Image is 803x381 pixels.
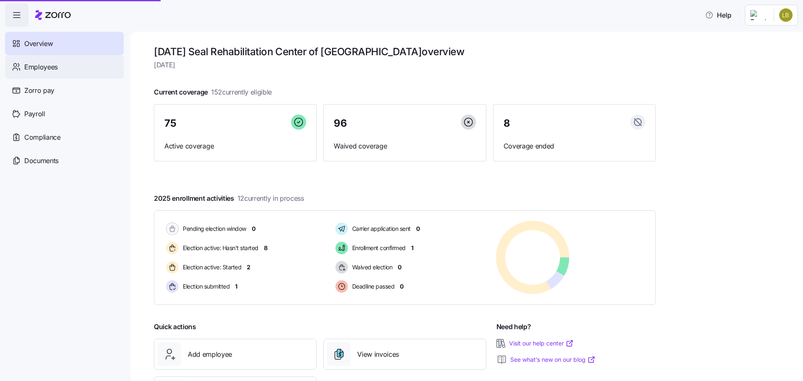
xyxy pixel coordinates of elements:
[180,244,258,252] span: Election active: Hasn't started
[504,118,510,128] span: 8
[180,282,230,291] span: Election submitted
[334,141,476,151] span: Waived coverage
[698,7,738,23] button: Help
[164,141,306,151] span: Active coverage
[24,85,54,96] span: Zorro pay
[24,62,58,72] span: Employees
[264,244,268,252] span: 8
[5,79,124,102] a: Zorro pay
[398,263,401,271] span: 0
[235,282,238,291] span: 1
[24,132,61,143] span: Compliance
[247,263,251,271] span: 2
[238,193,304,204] span: 12 currently in process
[164,118,176,128] span: 75
[24,109,45,119] span: Payroll
[154,60,656,70] span: [DATE]
[5,149,124,172] a: Documents
[705,10,731,20] span: Help
[180,225,246,233] span: Pending election window
[350,263,393,271] span: Waived election
[252,225,256,233] span: 0
[154,193,304,204] span: 2025 enrollment activities
[750,10,767,20] img: Employer logo
[350,282,395,291] span: Deadline passed
[5,32,124,55] a: Overview
[350,225,411,233] span: Carrier application sent
[24,38,53,49] span: Overview
[350,244,406,252] span: Enrollment confirmed
[154,45,656,58] h1: [DATE] Seal Rehabilitation Center of [GEOGRAPHIC_DATA] overview
[496,322,531,332] span: Need help?
[779,8,793,22] img: 1af8aab67717610295fc0a914effc0fd
[509,339,574,348] a: Visit our help center
[400,282,404,291] span: 0
[416,225,420,233] span: 0
[211,87,272,97] span: 152 currently eligible
[357,349,399,360] span: View invoices
[504,141,645,151] span: Coverage ended
[5,125,124,149] a: Compliance
[5,102,124,125] a: Payroll
[180,263,241,271] span: Election active: Started
[5,55,124,79] a: Employees
[510,355,596,364] a: See what’s new on our blog
[411,244,414,252] span: 1
[154,87,272,97] span: Current coverage
[154,322,196,332] span: Quick actions
[188,349,232,360] span: Add employee
[334,118,347,128] span: 96
[24,156,59,166] span: Documents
